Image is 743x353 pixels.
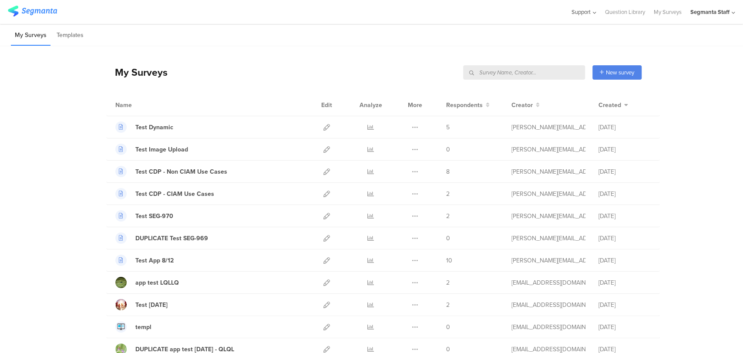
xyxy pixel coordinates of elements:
div: [DATE] [598,256,651,265]
a: Test App 8/12 [115,255,174,266]
span: 0 [446,145,450,154]
div: Test Dynamic [135,123,173,132]
span: Creator [511,101,533,110]
a: Test Image Upload [115,144,188,155]
div: [DATE] [598,300,651,309]
div: Name [115,101,168,110]
a: Test Dynamic [115,121,173,133]
span: 0 [446,234,450,243]
a: app test LQLLQ [115,277,179,288]
span: Support [572,8,591,16]
div: Test CDP - CIAM Use Cases [135,189,214,198]
div: raymund@segmanta.com [511,145,585,154]
div: [DATE] [598,323,651,332]
span: 0 [446,323,450,332]
li: My Surveys [11,25,50,46]
span: New survey [606,68,634,77]
span: 2 [446,212,450,221]
div: [DATE] [598,212,651,221]
div: app test LQLLQ [135,278,179,287]
div: raymund@segmanta.com [511,167,585,176]
div: [DATE] [598,189,651,198]
span: 2 [446,189,450,198]
a: Test CDP - Non CIAM Use Cases [115,166,227,177]
div: [DATE] [598,278,651,287]
a: Test SEG-970 [115,210,173,222]
div: [DATE] [598,123,651,132]
button: Respondents [446,101,490,110]
div: raymund@segmanta.com [511,234,585,243]
div: raymund@segmanta.com [511,123,585,132]
a: DUPLICATE Test SEG-969 [115,232,208,244]
div: DUPLICATE Test SEG-969 [135,234,208,243]
span: 8 [446,167,450,176]
span: 10 [446,256,452,265]
div: [DATE] [598,234,651,243]
div: eliran@segmanta.com [511,323,585,332]
span: 2 [446,278,450,287]
div: Test 08.12.25 [135,300,168,309]
div: channelle@segmanta.com [511,300,585,309]
div: [DATE] [598,167,651,176]
a: Test CDP - CIAM Use Cases [115,188,214,199]
div: Analyze [358,94,384,116]
div: Test Image Upload [135,145,188,154]
div: raymund@segmanta.com [511,256,585,265]
span: 5 [446,123,450,132]
input: Survey Name, Creator... [463,65,585,80]
img: segmanta logo [8,6,57,17]
button: Created [598,101,628,110]
div: Test CDP - Non CIAM Use Cases [135,167,227,176]
div: eliran@segmanta.com [511,278,585,287]
div: raymund@segmanta.com [511,212,585,221]
div: More [406,94,424,116]
div: Test SEG-970 [135,212,173,221]
div: My Surveys [106,65,168,80]
a: Test [DATE] [115,299,168,310]
div: Test App 8/12 [135,256,174,265]
div: [DATE] [598,145,651,154]
li: Templates [53,25,87,46]
a: templ [115,321,151,333]
div: Edit [317,94,336,116]
span: Created [598,101,621,110]
div: raymund@segmanta.com [511,189,585,198]
button: Creator [511,101,540,110]
span: Respondents [446,101,483,110]
div: Segmanta Staff [690,8,730,16]
span: 2 [446,300,450,309]
div: templ [135,323,151,332]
